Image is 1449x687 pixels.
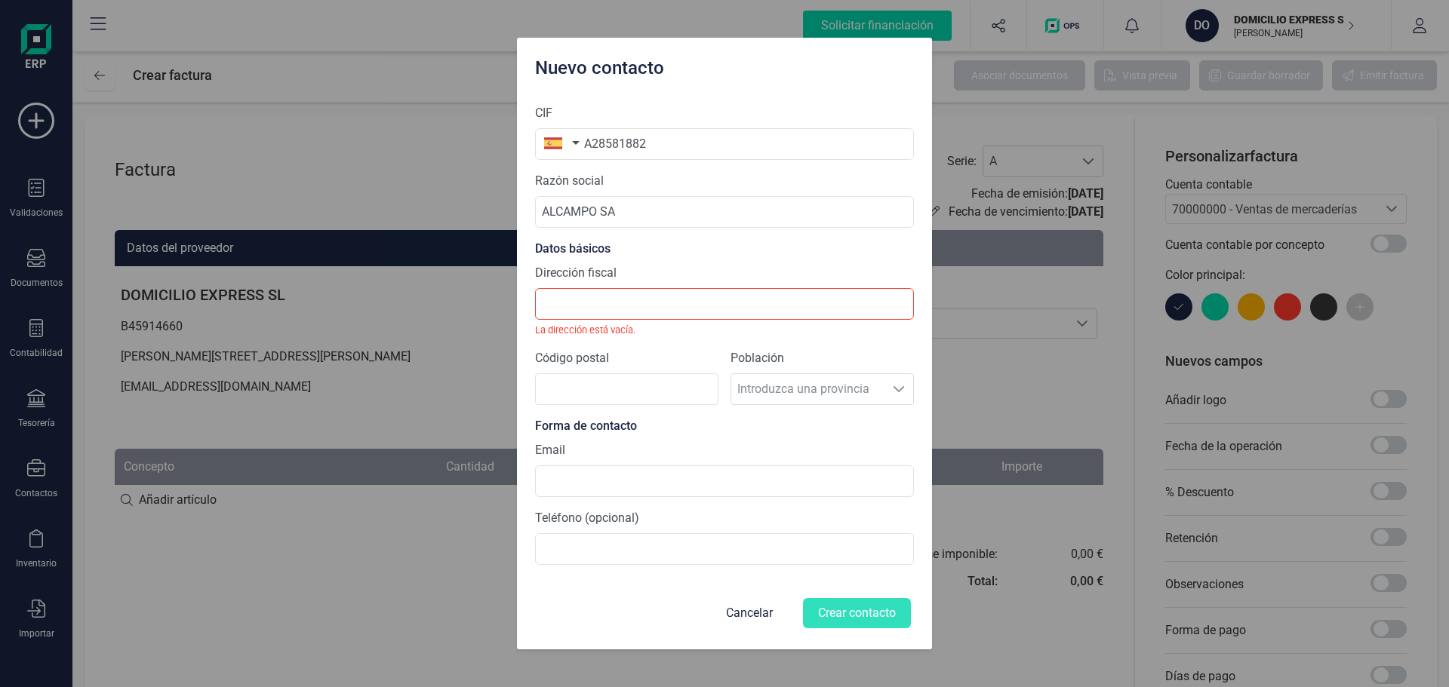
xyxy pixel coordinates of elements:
div: Nuevo contacto [529,50,920,80]
div: Datos básicos [535,240,914,258]
small: La dirección está vacía. [535,323,914,337]
button: Cancelar [708,595,791,631]
button: Crear contacto [803,598,911,628]
label: Email [535,441,565,459]
label: Código postal [535,349,718,367]
label: Razón social [535,172,604,190]
label: Dirección fiscal [535,264,617,282]
label: CIF [535,104,552,122]
label: Teléfono (opcional) [535,509,639,527]
div: Forma de contacto [535,417,914,435]
label: Población [731,349,914,367]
